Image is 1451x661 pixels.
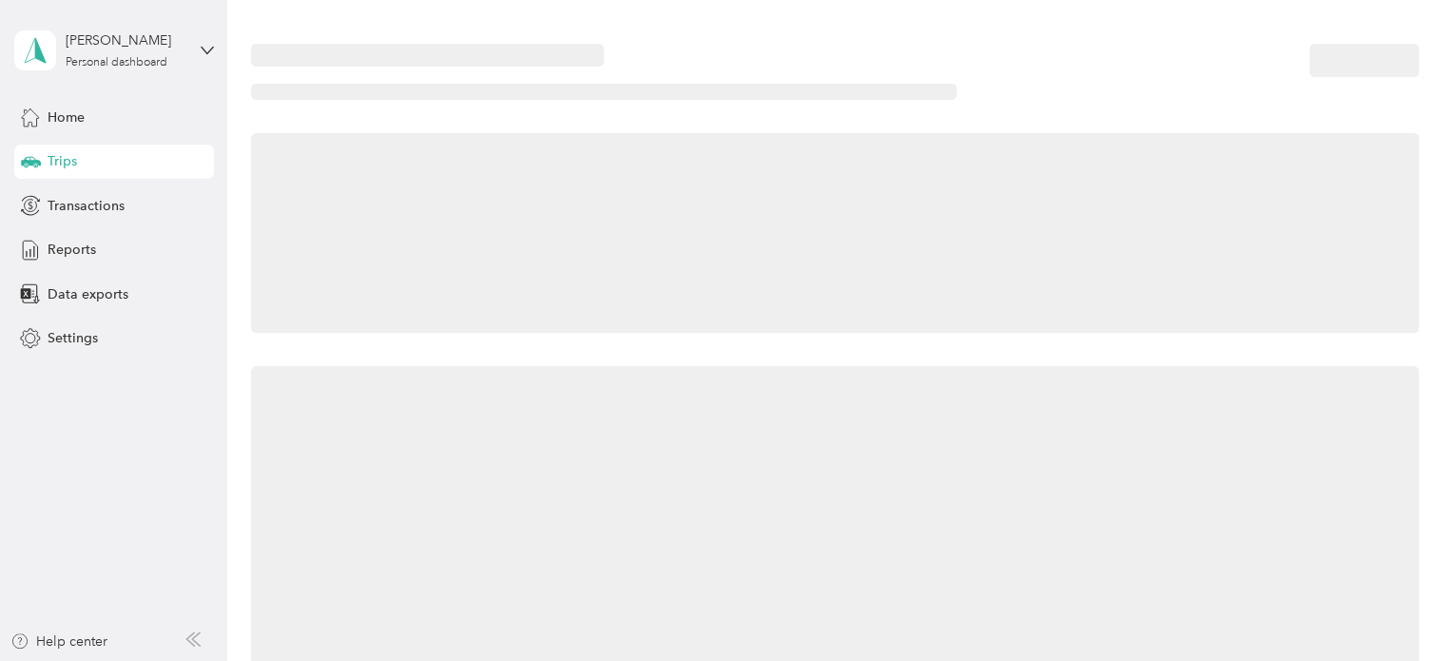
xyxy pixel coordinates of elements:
[48,151,77,171] span: Trips
[66,57,167,68] div: Personal dashboard
[66,30,184,50] div: [PERSON_NAME]
[48,328,98,348] span: Settings
[48,107,85,127] span: Home
[48,240,96,260] span: Reports
[48,196,125,216] span: Transactions
[1345,554,1451,661] iframe: Everlance-gr Chat Button Frame
[10,632,107,651] button: Help center
[48,284,128,304] span: Data exports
